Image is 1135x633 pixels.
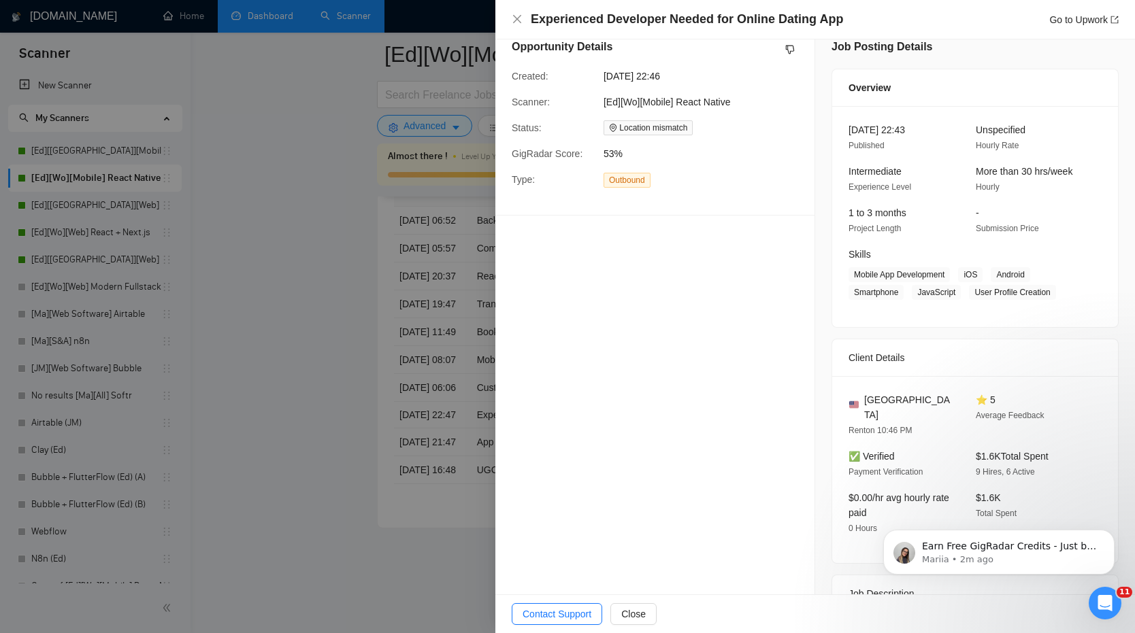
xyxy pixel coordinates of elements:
[1049,14,1119,25] a: Go to Upworkexport
[976,451,1049,462] span: $1.6K Total Spent
[849,467,923,477] span: Payment Verification
[849,249,871,260] span: Skills
[512,174,535,185] span: Type:
[512,148,582,159] span: GigRadar Score:
[849,400,859,409] img: 🇺🇸
[609,124,617,132] span: environment
[849,224,901,233] span: Project Length
[849,267,950,282] span: Mobile App Development
[849,339,1102,376] div: Client Details
[849,524,877,533] span: 0 Hours
[849,575,1102,612] div: Job Description
[1111,16,1119,24] span: export
[849,182,911,192] span: Experience Level
[976,224,1039,233] span: Submission Price
[512,97,550,107] span: Scanner:
[512,14,523,25] button: Close
[849,80,891,95] span: Overview
[976,166,1072,177] span: More than 30 hrs/week
[976,492,1001,503] span: $1.6K
[912,285,961,300] span: JavaScript
[958,267,983,282] span: iOS
[849,207,906,218] span: 1 to 3 months
[864,392,954,422] span: [GEOGRAPHIC_DATA]
[621,606,646,621] span: Close
[512,603,602,625] button: Contact Support
[849,141,885,150] span: Published
[610,603,657,625] button: Close
[991,267,1030,282] span: Android
[604,69,808,84] span: [DATE] 22:46
[976,394,996,405] span: ⭐ 5
[849,285,904,300] span: Smartphone
[1089,587,1121,619] iframe: Intercom live chat
[849,492,949,518] span: $0.00/hr avg hourly rate paid
[976,207,979,218] span: -
[976,411,1044,420] span: Average Feedback
[976,467,1035,477] span: 9 Hires, 6 Active
[849,166,902,177] span: Intermediate
[849,451,895,462] span: ✅ Verified
[976,124,1025,135] span: Unspecified
[512,71,548,82] span: Created:
[604,173,651,188] span: Outbound
[863,501,1135,596] iframe: Intercom notifications message
[969,285,1055,300] span: User Profile Creation
[604,146,808,161] span: 53%
[512,14,523,24] span: close
[782,41,798,58] button: dislike
[604,97,730,107] span: [Ed][Wo][Mobile] React Native
[512,39,612,55] h5: Opportunity Details
[604,120,693,135] span: Location mismatch
[523,606,591,621] span: Contact Support
[1117,587,1132,598] span: 11
[785,44,795,55] span: dislike
[849,124,905,135] span: [DATE] 22:43
[849,426,912,435] span: Renton 10:46 PM
[976,141,1019,150] span: Hourly Rate
[512,122,542,133] span: Status:
[531,11,843,28] h4: Experienced Developer Needed for Online Dating App
[832,39,932,55] h5: Job Posting Details
[976,182,1000,192] span: Hourly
